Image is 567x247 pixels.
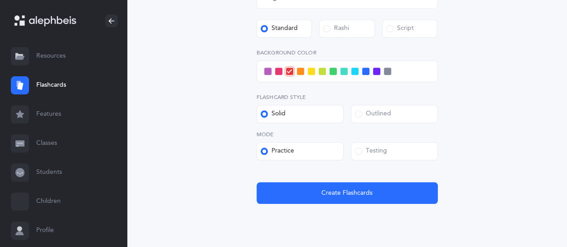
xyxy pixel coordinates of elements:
[261,109,286,119] div: Solid
[355,109,391,119] div: Outlined
[261,24,298,33] div: Standard
[323,24,349,33] div: Rashi
[321,188,373,198] span: Create Flashcards
[386,24,414,33] div: Script
[257,182,438,204] button: Create Flashcards
[261,147,294,156] div: Practice
[257,93,438,101] label: Flashcard Style
[257,49,438,57] label: Background color
[257,130,438,138] label: Mode
[355,147,387,156] div: Testing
